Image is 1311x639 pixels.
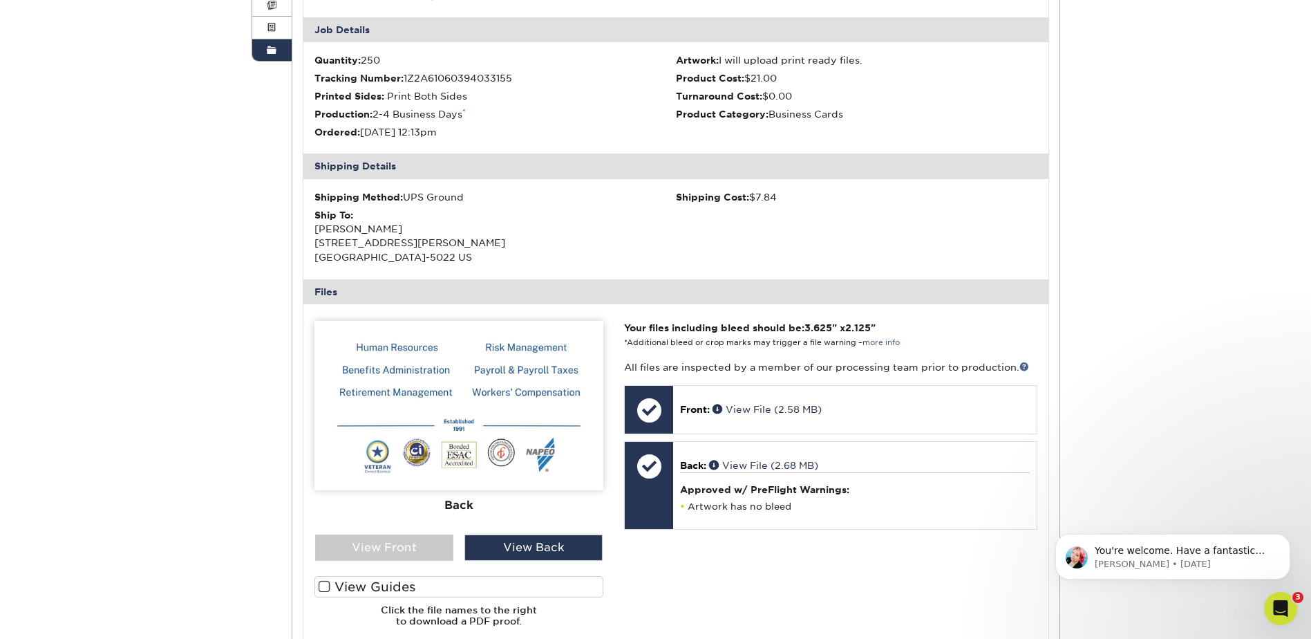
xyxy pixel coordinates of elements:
[680,484,1029,495] h4: Approved w/ PreFlight Warnings:
[464,535,603,561] div: View Back
[709,460,818,471] a: View File (2.68 MB)
[680,501,1029,512] li: Artwork has no bleed
[676,192,749,203] strong: Shipping Cost:
[314,55,361,66] strong: Quantity:
[1292,592,1303,603] span: 3
[314,208,676,265] div: [PERSON_NAME] [STREET_ADDRESS][PERSON_NAME] [GEOGRAPHIC_DATA]-5022 US
[3,597,117,634] iframe: Google Customer Reviews
[303,154,1048,178] div: Shipping Details
[676,91,762,102] strong: Turnaround Cost:
[314,604,603,638] h6: Click the file names to the right to download a PDF proof.
[680,460,706,471] span: Back:
[314,107,676,121] li: 2-4 Business Days
[1035,505,1311,602] iframe: Intercom notifications message
[676,53,1037,67] li: I will upload print ready files.
[676,190,1037,204] div: $7.84
[314,190,676,204] div: UPS Ground
[314,210,353,221] strong: Ship To:
[303,279,1048,304] div: Files
[862,338,900,347] a: more info
[676,89,1037,103] li: $0.00
[676,109,768,120] strong: Product Category:
[404,73,512,84] span: 1Z2A61060394033155
[314,490,603,521] div: Back
[314,125,676,139] li: [DATE] 12:13pm
[387,91,467,102] span: Print Both Sides
[314,576,603,598] label: View Guides
[676,107,1037,121] li: Business Cards
[303,17,1048,42] div: Job Details
[676,73,744,84] strong: Product Cost:
[845,322,871,333] span: 2.125
[314,53,676,67] li: 250
[314,91,384,102] strong: Printed Sides:
[314,127,360,138] strong: Ordered:
[624,360,1037,374] p: All files are inspected by a member of our processing team prior to production.
[1264,592,1297,625] iframe: Intercom live chat
[624,322,876,333] strong: Your files including bleed should be: " x "
[315,535,453,561] div: View Front
[676,55,719,66] strong: Artwork:
[314,192,403,203] strong: Shipping Method:
[624,338,900,347] small: *Additional bleed or crop marks may trigger a file warning –
[713,404,822,415] a: View File (2.58 MB)
[804,322,832,333] span: 3.625
[680,404,710,415] span: Front:
[314,109,372,120] strong: Production:
[676,71,1037,85] li: $21.00
[314,73,404,84] strong: Tracking Number:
